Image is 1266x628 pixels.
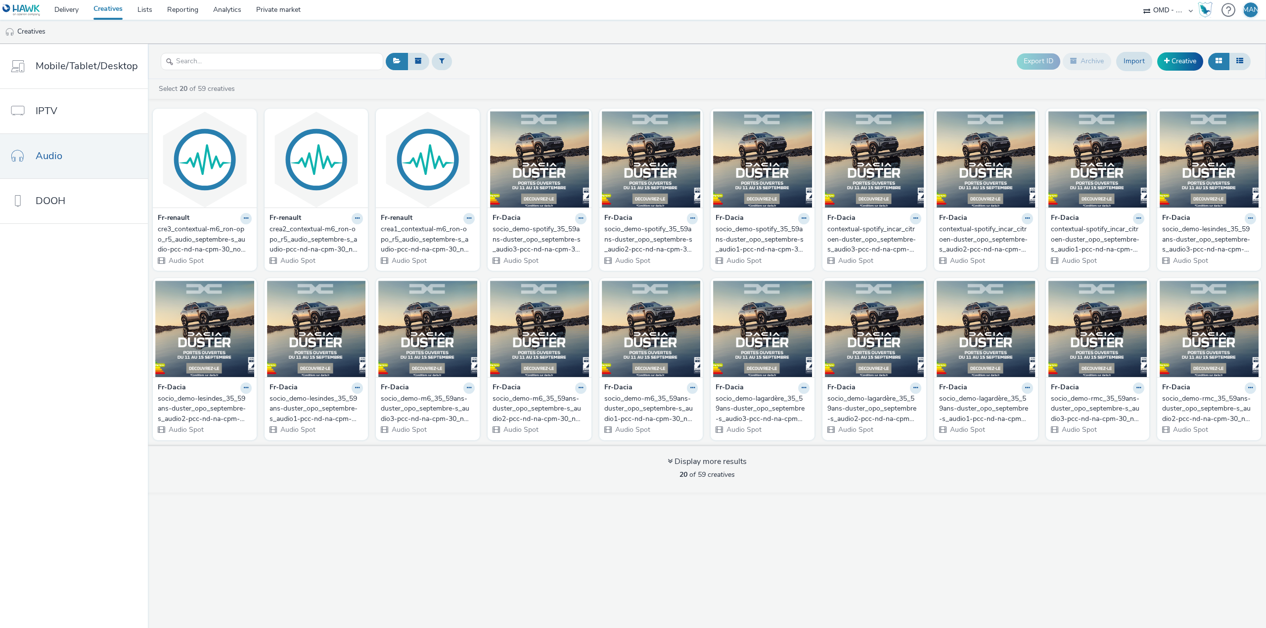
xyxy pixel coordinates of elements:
div: socio_demo-m6_35_59ans-duster_opo_septembre-s_audio1-pcc-nd-na-cpm-30_no_skip [604,394,694,424]
img: socio_demo-lesindes_35_59ans-duster_opo_septembre-s_audio3-pcc-nd-na-cpm-30_no_skip visual [1160,111,1259,208]
a: contextual-spotify_incar_citroen-duster_opo_septembre-s_audio2-pcc-nd-na-cpm-30_no_skip [939,224,1033,254]
span: Audio Spot [1061,256,1097,265]
img: cre3_contextual-m6_ron-opo_r5_audio_septembre-s_audio-pcc-nd-na-cpm-30_noskip visual [155,111,254,208]
div: crea1_contextual-m6_ron-opo_r5_audio_septembre-s_audio-pcc-nd-na-cpm-30_noskip [381,224,471,254]
strong: Fr-renault [381,213,412,224]
strong: Fr-Dacia [270,382,298,394]
span: Audio Spot [614,256,650,265]
a: crea1_contextual-m6_ron-opo_r5_audio_septembre-s_audio-pcc-nd-na-cpm-30_noskip [381,224,475,254]
span: Audio Spot [168,425,204,434]
img: socio_demo-lagardère_35_59ans-duster_opo_septembre-s_audio3-pcc-nd-na-cpm-30_no_skip visual [713,281,812,377]
span: Audio Spot [391,425,427,434]
img: contextual-spotify_incar_citroen-duster_opo_septembre-s_audio3-pcc-nd-na-cpm-30_no_skip visual [825,111,924,208]
span: Audio Spot [725,256,762,265]
strong: Fr-Dacia [1162,213,1190,224]
a: socio_demo-lagardère_35_59ans-duster_opo_septembre-s_audio3-pcc-nd-na-cpm-30_no_skip [716,394,810,424]
a: socio_demo-spotify_35_59ans-duster_opo_septembre-s_audio3-pcc-nd-na-cpm-30_no_skip [493,224,587,254]
span: Audio Spot [949,425,985,434]
span: Mobile/Tablet/Desktop [36,59,138,73]
div: socio_demo-lagardère_35_59ans-duster_opo_septembre-s_audio2-pcc-nd-na-cpm-30_no_skip [827,394,917,424]
button: Archive [1063,53,1111,70]
a: Import [1116,52,1152,71]
strong: Fr-renault [270,213,301,224]
a: Hawk Academy [1198,2,1217,18]
div: contextual-spotify_incar_citroen-duster_opo_septembre-s_audio1-pcc-nd-na-cpm-30_no_skip [1051,224,1141,254]
strong: Fr-Dacia [1051,382,1079,394]
a: Select of 59 creatives [158,84,239,93]
span: Audio Spot [1061,425,1097,434]
span: Audio Spot [725,425,762,434]
strong: Fr-Dacia [716,213,744,224]
button: Grid [1208,53,1229,70]
strong: Fr-Dacia [939,213,967,224]
span: Audio Spot [502,425,539,434]
a: socio_demo-spotify_35_59ans-duster_opo_septembre-s_audio1-pcc-nd-na-cpm-30_no_skip [716,224,810,254]
img: socio_demo-lagardère_35_59ans-duster_opo_septembre-s_audio1-pcc-nd-na-cpm-30_no_skip visual [937,281,1036,377]
strong: Fr-Dacia [381,382,409,394]
a: socio_demo-m6_35_59ans-duster_opo_septembre-s_audio2-pcc-nd-na-cpm-30_no_skip [493,394,587,424]
button: Table [1229,53,1251,70]
img: socio_demo-lesindes_35_59ans-duster_opo_septembre-s_audio1-pcc-nd-na-cpm-30_no_skip visual [267,281,366,377]
img: contextual-spotify_incar_citroen-duster_opo_septembre-s_audio2-pcc-nd-na-cpm-30_no_skip visual [937,111,1036,208]
a: socio_demo-rmc_35_59ans-duster_opo_septembre-s_audio3-pcc-nd-na-cpm-30_no_skip [1051,394,1145,424]
strong: Fr-renault [158,213,189,224]
div: socio_demo-lesindes_35_59ans-duster_opo_septembre-s_audio2-pcc-nd-na-cpm-30_no_skip [158,394,248,424]
span: Audio Spot [837,425,873,434]
span: Audio Spot [168,256,204,265]
a: Creative [1157,52,1203,70]
div: socio_demo-rmc_35_59ans-duster_opo_septembre-s_audio3-pcc-nd-na-cpm-30_no_skip [1051,394,1141,424]
img: socio_demo-lagardère_35_59ans-duster_opo_septembre-s_audio2-pcc-nd-na-cpm-30_no_skip visual [825,281,924,377]
a: socio_demo-m6_35_59ans-duster_opo_septembre-s_audio1-pcc-nd-na-cpm-30_no_skip [604,394,698,424]
span: Audio Spot [1172,256,1208,265]
strong: Fr-Dacia [939,382,967,394]
img: socio_demo-spotify_35_59ans-duster_opo_septembre-s_audio3-pcc-nd-na-cpm-30_no_skip visual [490,111,589,208]
strong: 20 [679,470,687,479]
span: Audio Spot [1172,425,1208,434]
a: socio_demo-lagardère_35_59ans-duster_opo_septembre-s_audio1-pcc-nd-na-cpm-30_no_skip [939,394,1033,424]
span: IPTV [36,104,57,118]
a: socio_demo-rmc_35_59ans-duster_opo_septembre-s_audio2-pcc-nd-na-cpm-30_no_skip [1162,394,1256,424]
strong: Fr-Dacia [1051,213,1079,224]
a: socio_demo-m6_35_59ans-duster_opo_septembre-s_audio3-pcc-nd-na-cpm-30_no_skip [381,394,475,424]
strong: 20 [180,84,187,93]
div: socio_demo-rmc_35_59ans-duster_opo_septembre-s_audio2-pcc-nd-na-cpm-30_no_skip [1162,394,1252,424]
span: Audio Spot [502,256,539,265]
span: Audio Spot [949,256,985,265]
img: socio_demo-m6_35_59ans-duster_opo_septembre-s_audio1-pcc-nd-na-cpm-30_no_skip visual [602,281,701,377]
img: socio_demo-spotify_35_59ans-duster_opo_septembre-s_audio2-pcc-nd-na-cpm-30_no_skip visual [602,111,701,208]
strong: Fr-Dacia [158,382,186,394]
span: Audio Spot [391,256,427,265]
div: socio_demo-spotify_35_59ans-duster_opo_septembre-s_audio2-pcc-nd-na-cpm-30_no_skip [604,224,694,254]
div: contextual-spotify_incar_citroen-duster_opo_septembre-s_audio2-pcc-nd-na-cpm-30_no_skip [939,224,1029,254]
div: socio_demo-m6_35_59ans-duster_opo_septembre-s_audio3-pcc-nd-na-cpm-30_no_skip [381,394,471,424]
span: of 59 creatives [679,470,735,479]
a: socio_demo-lesindes_35_59ans-duster_opo_septembre-s_audio2-pcc-nd-na-cpm-30_no_skip [158,394,252,424]
a: contextual-spotify_incar_citroen-duster_opo_septembre-s_audio3-pcc-nd-na-cpm-30_no_skip [827,224,921,254]
span: Audio Spot [614,425,650,434]
img: crea2_contextual-m6_ron-opo_r5_audio_septembre-s_audio-pcc-nd-na-cpm-30_noskip visual [267,111,366,208]
a: socio_demo-lagardère_35_59ans-duster_opo_septembre-s_audio2-pcc-nd-na-cpm-30_no_skip [827,394,921,424]
span: Audio [36,149,62,163]
img: socio_demo-rmc_35_59ans-duster_opo_septembre-s_audio3-pcc-nd-na-cpm-30_no_skip visual [1048,281,1147,377]
div: cre3_contextual-m6_ron-opo_r5_audio_septembre-s_audio-pcc-nd-na-cpm-30_noskip [158,224,248,254]
strong: Fr-Dacia [493,382,521,394]
div: socio_demo-lesindes_35_59ans-duster_opo_septembre-s_audio1-pcc-nd-na-cpm-30_no_skip [270,394,360,424]
a: socio_demo-lesindes_35_59ans-duster_opo_septembre-s_audio1-pcc-nd-na-cpm-30_no_skip [270,394,363,424]
div: socio_demo-lesindes_35_59ans-duster_opo_septembre-s_audio3-pcc-nd-na-cpm-30_no_skip [1162,224,1252,254]
strong: Fr-Dacia [604,382,633,394]
a: socio_demo-spotify_35_59ans-duster_opo_septembre-s_audio2-pcc-nd-na-cpm-30_no_skip [604,224,698,254]
div: Display more results [668,456,747,467]
strong: Fr-Dacia [716,382,744,394]
span: Audio Spot [279,256,316,265]
img: audio [5,27,15,37]
div: contextual-spotify_incar_citroen-duster_opo_septembre-s_audio3-pcc-nd-na-cpm-30_no_skip [827,224,917,254]
a: contextual-spotify_incar_citroen-duster_opo_septembre-s_audio1-pcc-nd-na-cpm-30_no_skip [1051,224,1145,254]
a: cre3_contextual-m6_ron-opo_r5_audio_septembre-s_audio-pcc-nd-na-cpm-30_noskip [158,224,252,254]
span: Audio Spot [837,256,873,265]
div: Hawk Academy [1198,2,1213,18]
img: socio_demo-lesindes_35_59ans-duster_opo_septembre-s_audio2-pcc-nd-na-cpm-30_no_skip visual [155,281,254,377]
div: socio_demo-m6_35_59ans-duster_opo_septembre-s_audio2-pcc-nd-na-cpm-30_no_skip [493,394,583,424]
span: DOOH [36,194,65,208]
a: crea2_contextual-m6_ron-opo_r5_audio_septembre-s_audio-pcc-nd-na-cpm-30_noskip [270,224,363,254]
input: Search... [161,53,383,70]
